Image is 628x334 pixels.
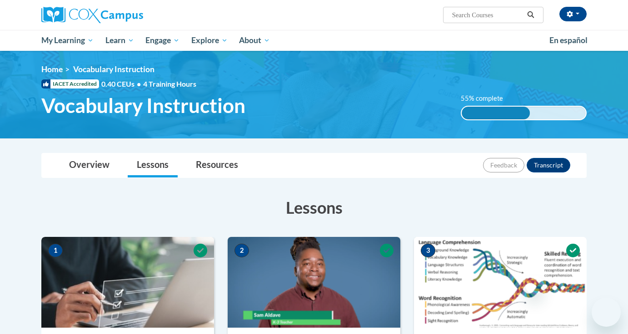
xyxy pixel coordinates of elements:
a: Cox Campus [41,7,214,23]
button: Feedback [483,158,524,172]
a: Resources [187,153,247,177]
span: Engage [145,35,179,46]
a: Overview [60,153,119,177]
iframe: Close message [525,276,543,294]
div: Main menu [28,30,600,51]
span: En español [549,35,588,45]
a: Lessons [128,153,178,177]
img: Course Image [228,237,400,328]
div: 55% complete [462,107,530,119]
a: En español [543,31,593,50]
span: My Learning [41,35,94,46]
a: Learn [100,30,140,51]
span: • [137,79,141,88]
a: About [234,30,276,51]
span: Learn [105,35,134,46]
a: Explore [185,30,234,51]
h3: Lessons [41,196,587,219]
span: IACET Accredited [41,79,99,88]
span: Vocabulary Instruction [41,93,245,118]
img: Course Image [41,237,214,328]
label: 55% complete [461,93,513,103]
input: Search Courses [451,10,524,20]
span: Vocabulary Instruction [73,64,155,74]
a: Home [41,64,63,74]
span: About [239,35,270,46]
a: My Learning [35,30,100,51]
span: 3 [421,244,435,257]
img: Course Image [414,237,587,328]
span: 1 [48,244,63,257]
span: Explore [191,35,228,46]
button: Account Settings [559,7,587,21]
a: Engage [140,30,185,51]
span: 2 [234,244,249,257]
span: 4 Training Hours [143,79,196,88]
img: Cox Campus [41,7,143,23]
span: 0.40 CEUs [101,79,143,89]
button: Transcript [527,158,570,172]
iframe: Button to launch messaging window [592,298,621,327]
button: Search [524,10,538,20]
